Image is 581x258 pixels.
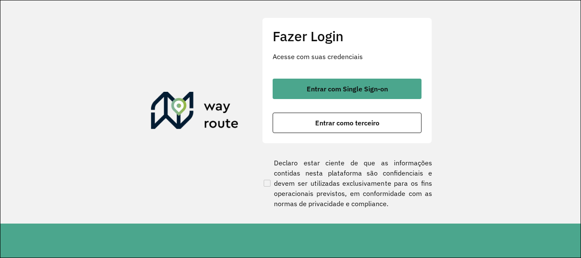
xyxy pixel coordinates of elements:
h2: Fazer Login [273,28,422,44]
span: Entrar como terceiro [315,119,379,126]
span: Entrar com Single Sign-on [307,85,388,92]
img: Roteirizador AmbevTech [151,92,239,133]
button: button [273,113,422,133]
p: Acesse com suas credenciais [273,51,422,62]
button: button [273,79,422,99]
label: Declaro estar ciente de que as informações contidas nesta plataforma são confidenciais e devem se... [262,158,432,209]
